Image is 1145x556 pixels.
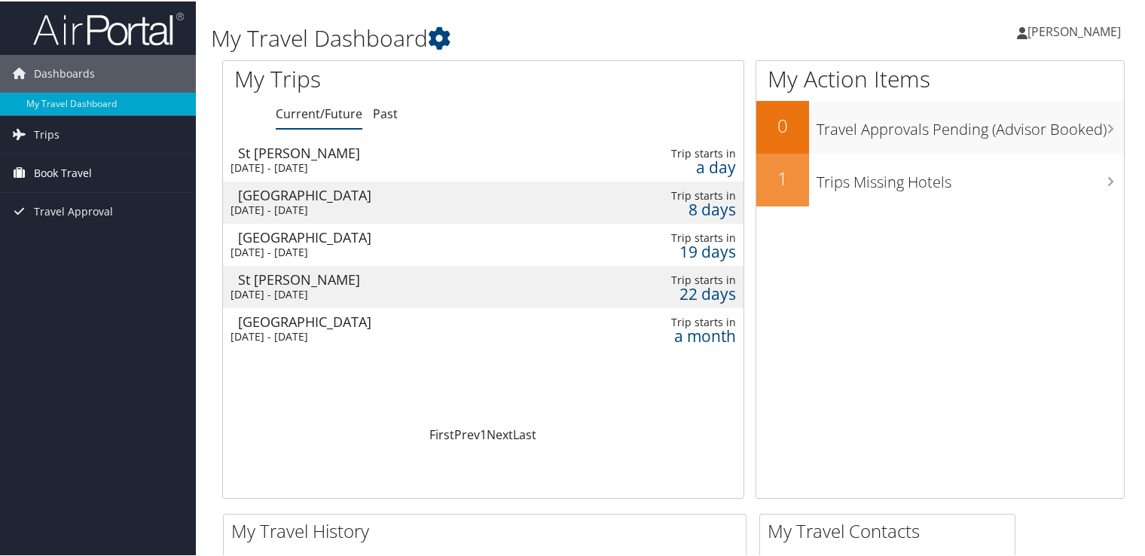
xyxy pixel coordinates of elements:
[1027,22,1121,38] span: [PERSON_NAME]
[628,243,735,257] div: 19 days
[429,425,454,441] a: First
[238,145,577,158] div: St [PERSON_NAME]
[756,112,809,137] h2: 0
[454,425,480,441] a: Prev
[231,202,569,215] div: [DATE] - [DATE]
[211,21,828,53] h1: My Travel Dashboard
[34,153,92,191] span: Book Travel
[1017,8,1136,53] a: [PERSON_NAME]
[628,145,735,159] div: Trip starts in
[628,201,735,215] div: 8 days
[231,160,569,173] div: [DATE] - [DATE]
[231,244,569,258] div: [DATE] - [DATE]
[628,159,735,173] div: a day
[373,104,398,121] a: Past
[238,229,577,243] div: [GEOGRAPHIC_DATA]
[238,271,577,285] div: St [PERSON_NAME]
[234,62,515,93] h1: My Trips
[231,517,746,542] h2: My Travel History
[628,314,735,328] div: Trip starts in
[238,187,577,200] div: [GEOGRAPHIC_DATA]
[513,425,536,441] a: Last
[628,230,735,243] div: Trip starts in
[34,53,95,91] span: Dashboards
[276,104,362,121] a: Current/Future
[628,188,735,201] div: Trip starts in
[480,425,487,441] a: 1
[34,115,60,152] span: Trips
[756,62,1124,93] h1: My Action Items
[34,191,113,229] span: Travel Approval
[768,517,1015,542] h2: My Travel Contacts
[756,164,809,190] h2: 1
[817,163,1124,191] h3: Trips Missing Hotels
[628,286,735,299] div: 22 days
[487,425,513,441] a: Next
[756,99,1124,152] a: 0Travel Approvals Pending (Advisor Booked)
[231,286,569,300] div: [DATE] - [DATE]
[756,152,1124,205] a: 1Trips Missing Hotels
[231,328,569,342] div: [DATE] - [DATE]
[238,313,577,327] div: [GEOGRAPHIC_DATA]
[628,272,735,286] div: Trip starts in
[628,328,735,341] div: a month
[33,10,184,45] img: airportal-logo.png
[817,110,1124,139] h3: Travel Approvals Pending (Advisor Booked)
